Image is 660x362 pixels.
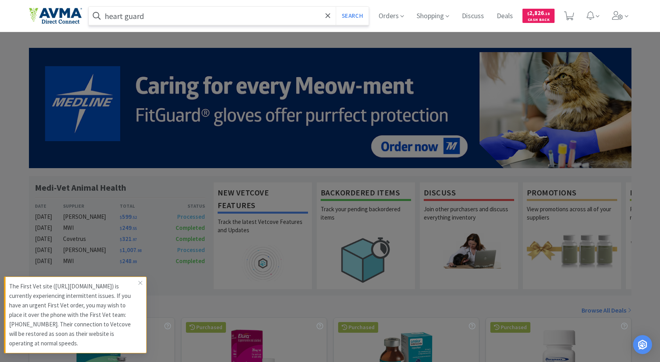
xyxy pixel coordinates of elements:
button: Search [336,7,369,25]
span: 2,826 [527,9,550,17]
a: Deals [494,13,516,20]
a: $2,826.18Cash Back [522,5,555,27]
img: e4e33dab9f054f5782a47901c742baa9_102.png [29,8,82,24]
p: The First Vet site ([URL][DOMAIN_NAME]) is currently experiencing intermittent issues. If you hav... [9,282,138,348]
span: Cash Back [527,18,550,23]
div: Open Intercom Messenger [633,335,652,354]
span: $ [527,11,529,16]
input: Search by item, sku, manufacturer, ingredient, size... [89,7,369,25]
span: . 18 [544,11,550,16]
a: Discuss [459,13,487,20]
